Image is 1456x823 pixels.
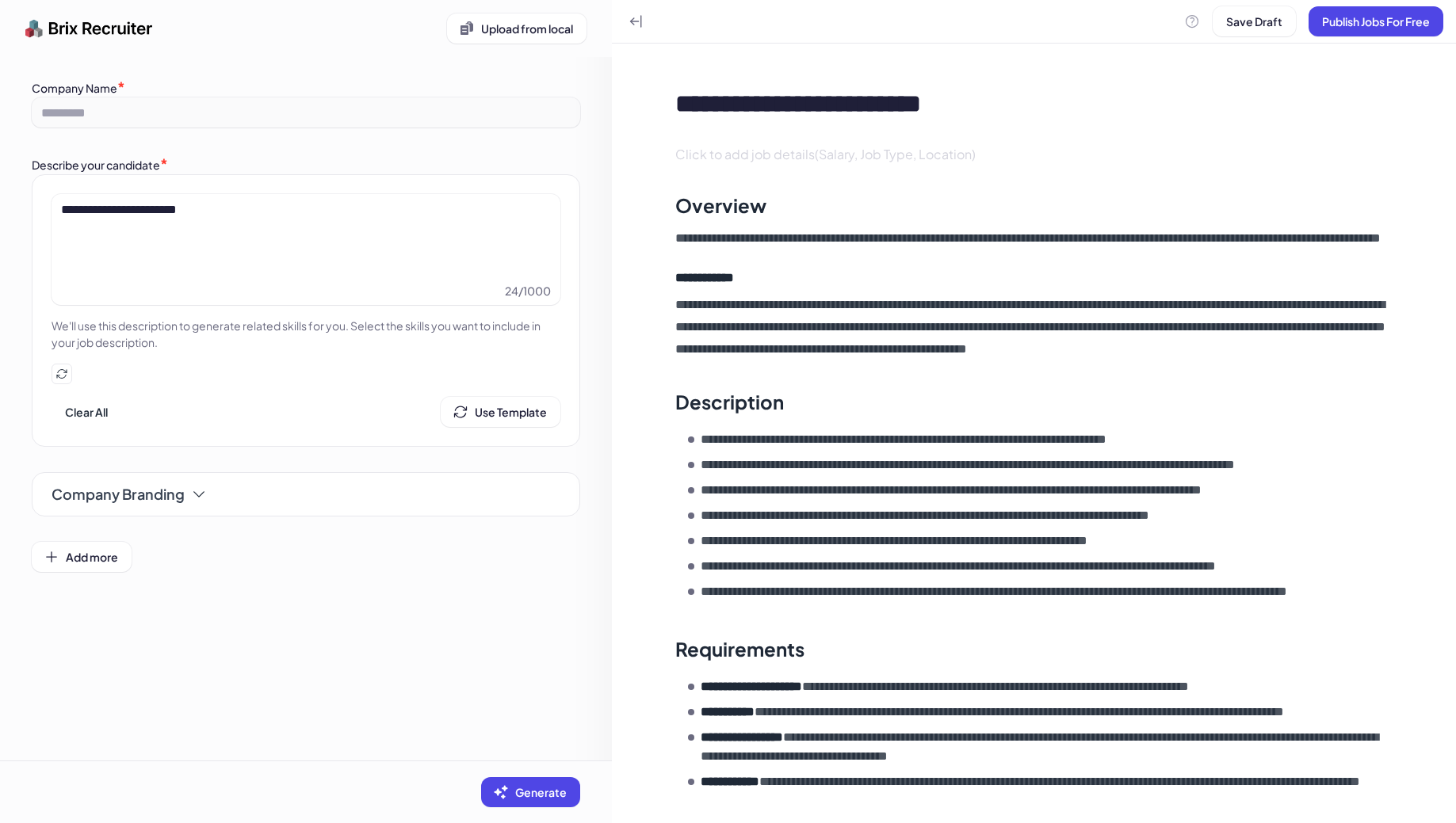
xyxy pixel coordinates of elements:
span: Company Branding [52,483,185,505]
button: Generate [481,777,580,807]
span: Add more [66,550,118,564]
span: Clear All [65,405,108,419]
span: Use Template [475,405,547,419]
div: Requirements [675,636,804,661]
div: Description [675,389,784,414]
button: Add more [32,542,132,572]
button: Save Draft [1213,6,1296,36]
div: Overview [675,192,766,218]
label: Company Name [32,81,117,95]
span: Generate [515,785,567,799]
label: Describe your candidate [32,158,160,172]
button: Publish Jobs For Free [1309,6,1443,36]
span: 24 / 1000 [505,283,551,299]
img: logo [25,13,153,44]
p: We'll use this description to generate related skills for you. Select the skills you want to incl... [52,318,560,351]
span: Save Draft [1226,14,1282,29]
span: Publish Jobs For Free [1322,14,1430,29]
span: Upload from local [481,21,573,36]
span: Click to add job details(Salary, Job Type, Location) [675,146,976,162]
button: Upload from local [447,13,587,44]
button: Use Template [441,397,560,427]
button: Clear All [52,397,121,427]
